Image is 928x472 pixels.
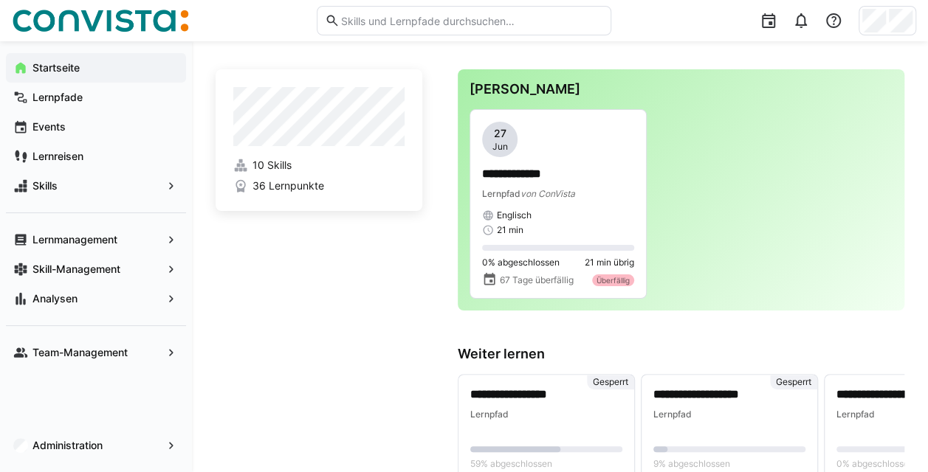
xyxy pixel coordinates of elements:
a: 10 Skills [233,158,405,173]
span: 59% abgeschlossen [470,458,552,470]
span: 21 min übrig [585,257,634,268]
span: 0% abgeschlossen [482,257,560,268]
h3: Weiter lernen [458,346,904,362]
h3: [PERSON_NAME] [470,81,893,97]
span: 67 Tage überfällig [500,274,574,286]
span: 0% abgeschlossen [836,458,914,470]
span: Lernpfad [836,409,875,420]
span: 9% abgeschlossen [653,458,730,470]
span: Englisch [497,209,532,221]
span: Lernpfad [653,409,692,420]
div: Überfällig [592,274,634,286]
span: 10 Skills [252,158,292,173]
input: Skills und Lernpfade durchsuchen… [340,14,603,27]
span: Lernpfad [482,188,520,199]
span: 27 [494,126,506,141]
span: von ConVista [520,188,575,199]
span: Jun [492,141,508,153]
span: 21 min [497,224,523,236]
span: Gesperrt [776,376,811,388]
span: Gesperrt [593,376,628,388]
span: Lernpfad [470,409,509,420]
span: 36 Lernpunkte [252,178,324,193]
